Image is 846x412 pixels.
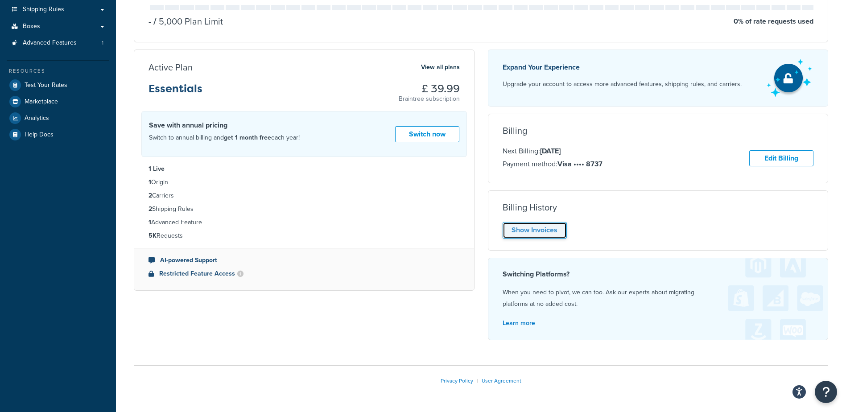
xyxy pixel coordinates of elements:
li: Shipping Rules [149,204,460,214]
a: Marketplace [7,94,109,110]
strong: 1 [149,218,151,227]
h3: Active Plan [149,62,193,72]
h3: Billing [503,126,527,136]
p: Upgrade your account to access more advanced features, shipping rules, and carriers. [503,78,742,91]
strong: 1 Live [149,164,165,173]
span: Advanced Features [23,39,77,47]
a: Test Your Rates [7,77,109,93]
p: 5,000 Plan Limit [151,15,223,28]
h4: Save with annual pricing [149,120,300,131]
a: Learn more [503,318,535,328]
h3: Billing History [503,202,557,212]
li: Restricted Feature Access [149,269,460,279]
div: Resources [7,67,109,75]
span: Shipping Rules [23,6,64,13]
p: Next Billing: [503,145,603,157]
a: Boxes [7,18,109,35]
span: 1 [102,39,103,47]
strong: 5K [149,231,157,240]
a: Switch now [395,126,459,143]
li: Advanced Features [7,35,109,51]
p: When you need to pivot, we can too. Ask our experts about migrating platforms at no added cost. [503,287,814,310]
span: Test Your Rates [25,82,67,89]
p: Switch to annual billing and each year! [149,132,300,144]
h3: £ 39.99 [399,83,460,95]
a: Shipping Rules [7,1,109,18]
strong: Visa •••• 8737 [557,159,603,169]
li: Carriers [149,191,460,201]
span: Marketplace [25,98,58,106]
a: Expand Your Experience Upgrade your account to access more advanced features, shipping rules, and... [488,49,829,107]
a: View all plans [421,62,460,73]
li: AI-powered Support [149,255,460,265]
a: User Agreement [482,377,521,385]
button: Open Resource Center [815,381,837,403]
span: Boxes [23,23,40,30]
p: - [149,15,151,28]
strong: [DATE] [540,146,561,156]
a: Edit Billing [749,150,813,167]
a: Analytics [7,110,109,126]
span: | [477,377,478,385]
strong: 2 [149,191,152,200]
a: Show Invoices [503,222,567,239]
a: Privacy Policy [441,377,473,385]
strong: 1 [149,177,151,187]
li: Advanced Feature [149,218,460,227]
h3: Essentials [149,83,202,102]
p: Braintree subscription [399,95,460,103]
li: Origin [149,177,460,187]
li: Requests [149,231,460,241]
a: Advanced Features 1 [7,35,109,51]
strong: 2 [149,204,152,214]
strong: get 1 month free [224,133,271,142]
a: Help Docs [7,127,109,143]
span: Analytics [25,115,49,122]
p: Expand Your Experience [503,61,742,74]
span: Help Docs [25,131,54,139]
span: / [153,15,157,28]
h4: Switching Platforms? [503,269,814,280]
p: Payment method: [503,158,603,170]
p: 0 % of rate requests used [734,15,813,28]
